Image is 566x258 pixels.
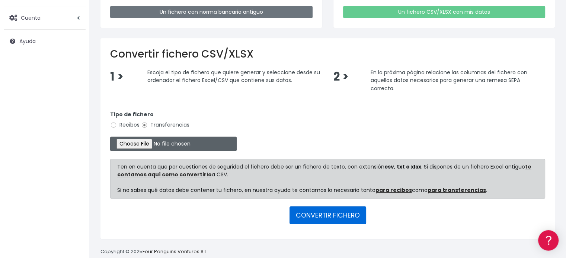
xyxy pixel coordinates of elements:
[110,121,140,129] label: Recibos
[143,248,208,255] a: Four Penguins Ventures S.L.
[343,6,546,18] a: Un fichero CSV/XLSX con mis datos
[290,206,366,224] button: CONVERTIR FICHERO
[110,69,124,85] span: 1 >
[19,37,36,45] span: Ayuda
[7,94,141,105] a: Formatos
[21,14,41,21] span: Cuenta
[7,117,141,128] a: Videotutoriales
[7,199,141,212] button: Contáctanos
[100,248,209,256] p: Copyright © 2025 .
[428,186,486,194] a: para transferencias
[7,105,141,117] a: Problemas habituales
[7,52,141,59] div: Información general
[7,159,141,171] a: General
[333,69,348,85] span: 2 >
[7,128,141,140] a: Perfiles de empresas
[7,82,141,89] div: Convertir ficheros
[117,163,531,178] a: te contamos aquí como convertirlo
[375,186,412,194] a: para recibos
[141,121,189,129] label: Transferencias
[110,159,545,199] div: Ten en cuenta que por cuestiones de seguridad el fichero debe ser un fichero de texto, con extens...
[7,63,141,75] a: Información general
[110,111,154,118] strong: Tipo de fichero
[384,163,421,170] strong: csv, txt o xlsx
[7,147,141,154] div: Facturación
[7,190,141,201] a: API
[4,33,86,49] a: Ayuda
[4,10,86,26] a: Cuenta
[370,68,527,92] span: En la próxima página relacione las columnas del fichero con aquellos datos necesarios para genera...
[110,6,313,18] a: Un fichero con norma bancaria antiguo
[102,214,143,221] a: POWERED BY ENCHANT
[147,68,320,84] span: Escoja el tipo de fichero que quiere generar y seleccione desde su ordenador el fichero Excel/CSV...
[110,48,545,61] h2: Convertir fichero CSV/XLSX
[7,178,141,185] div: Programadores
